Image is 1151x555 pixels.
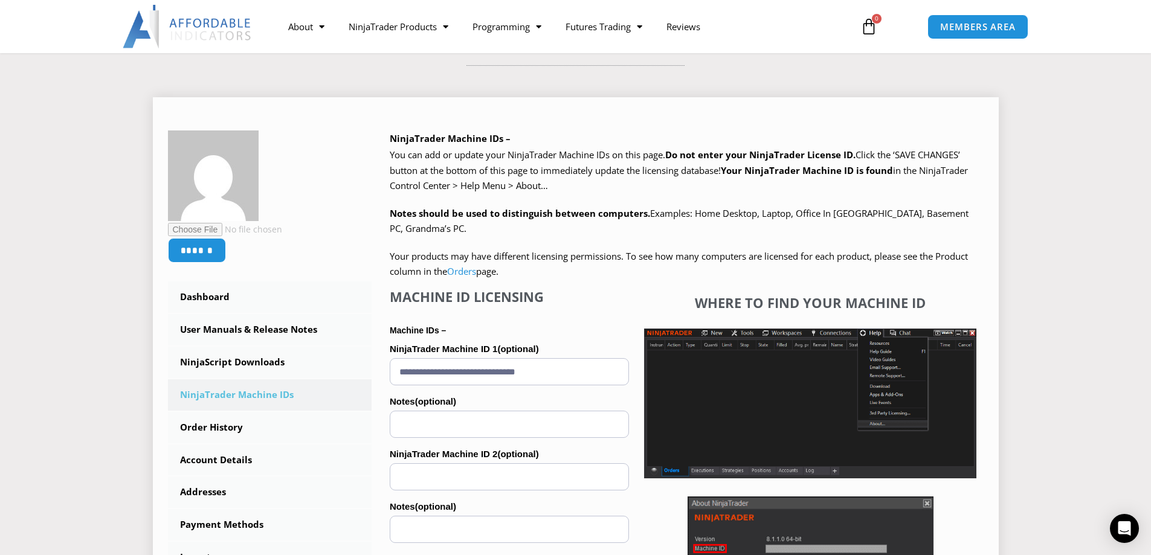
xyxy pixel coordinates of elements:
[390,250,968,278] span: Your products may have different licensing permissions. To see how many computers are licensed fo...
[168,476,372,508] a: Addresses
[390,393,629,411] label: Notes
[168,444,372,476] a: Account Details
[447,265,476,277] a: Orders
[390,289,629,304] h4: Machine ID Licensing
[390,207,969,235] span: Examples: Home Desktop, Laptop, Office In [GEOGRAPHIC_DATA], Basement PC, Grandma’s PC.
[390,445,629,463] label: NinjaTrader Machine ID 2
[940,22,1016,31] span: MEMBERS AREA
[497,344,538,354] span: (optional)
[460,13,553,40] a: Programming
[168,379,372,411] a: NinjaTrader Machine IDs
[390,340,629,358] label: NinjaTrader Machine ID 1
[497,449,538,459] span: (optional)
[927,14,1028,39] a: MEMBERS AREA
[390,326,446,335] strong: Machine IDs –
[276,13,846,40] nav: Menu
[390,132,511,144] b: NinjaTrader Machine IDs –
[168,347,372,378] a: NinjaScript Downloads
[644,295,976,310] h4: Where to find your Machine ID
[390,149,665,161] span: You can add or update your NinjaTrader Machine IDs on this page.
[337,13,460,40] a: NinjaTrader Products
[654,13,712,40] a: Reviews
[842,9,895,44] a: 0
[390,149,968,191] span: Click the ‘SAVE CHANGES’ button at the bottom of this page to immediately update the licensing da...
[168,281,372,313] a: Dashboard
[644,329,976,478] img: Screenshot 2025-01-17 1155544 | Affordable Indicators – NinjaTrader
[721,164,893,176] strong: Your NinjaTrader Machine ID is found
[1110,514,1139,543] div: Open Intercom Messenger
[168,509,372,541] a: Payment Methods
[123,5,253,48] img: LogoAI | Affordable Indicators – NinjaTrader
[415,396,456,406] span: (optional)
[665,149,856,161] b: Do not enter your NinjaTrader License ID.
[168,130,259,221] img: cbec896bb4407536b2e738f2a045bbeafdca797de025e49b755c002ff79f8dc8
[390,207,650,219] strong: Notes should be used to distinguish between computers.
[276,13,337,40] a: About
[390,498,629,516] label: Notes
[168,412,372,443] a: Order History
[415,501,456,512] span: (optional)
[872,14,882,24] span: 0
[553,13,654,40] a: Futures Trading
[168,314,372,345] a: User Manuals & Release Notes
